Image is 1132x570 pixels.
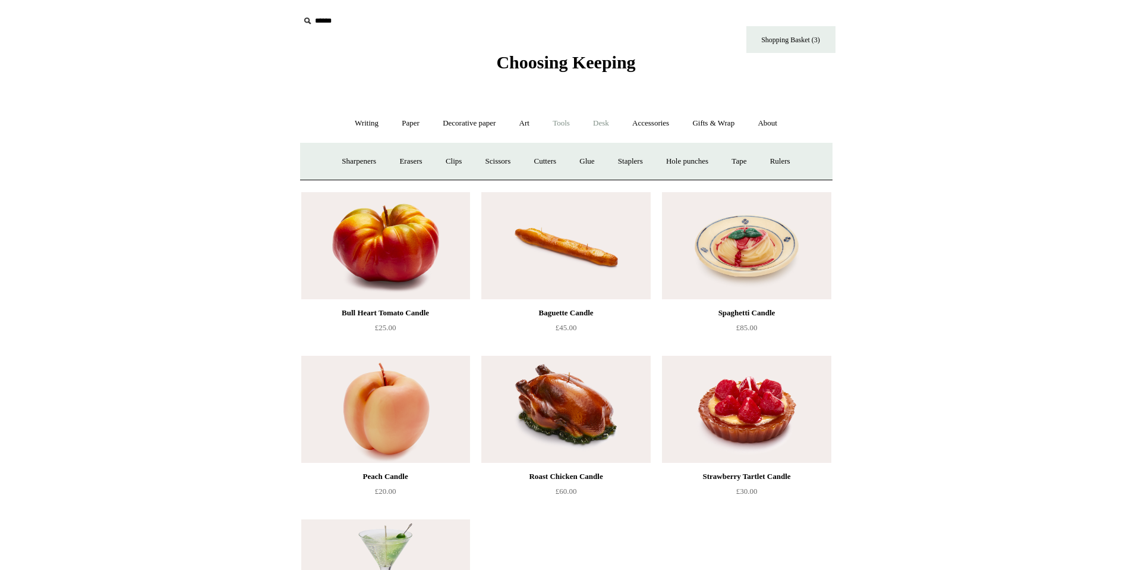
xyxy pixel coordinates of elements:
a: Strawberry Tartlet Candle £30.00 [662,469,831,518]
a: Spaghetti Candle Spaghetti Candle [662,192,831,299]
a: Gifts & Wrap [682,108,745,139]
div: Strawberry Tartlet Candle [665,469,828,484]
div: Spaghetti Candle [665,306,828,320]
a: Rulers [759,146,801,177]
a: Decorative paper [432,108,506,139]
a: Baguette Candle £45.00 [481,306,650,355]
a: Roast Chicken Candle £60.00 [481,469,650,518]
a: Choosing Keeping [496,62,635,70]
a: Sharpeners [331,146,387,177]
span: £85.00 [736,323,758,332]
a: Shopping Basket (3) [746,26,835,53]
span: £20.00 [375,487,396,496]
a: Roast Chicken Candle Roast Chicken Candle [481,356,650,463]
div: Bull Heart Tomato Candle [304,306,467,320]
span: £60.00 [556,487,577,496]
a: Accessories [622,108,680,139]
a: Bull Heart Tomato Candle £25.00 [301,306,470,355]
img: Roast Chicken Candle [481,356,650,463]
span: £25.00 [375,323,396,332]
a: Erasers [389,146,433,177]
a: Baguette Candle Baguette Candle [481,192,650,299]
a: Peach Candle Peach Candle [301,356,470,463]
a: Writing [344,108,389,139]
div: Peach Candle [304,469,467,484]
a: Strawberry Tartlet Candle Strawberry Tartlet Candle [662,356,831,463]
a: Tools [542,108,581,139]
a: Tape [721,146,757,177]
a: Art [509,108,540,139]
a: Paper [391,108,430,139]
img: Spaghetti Candle [662,192,831,299]
a: Cutters [523,146,567,177]
a: Glue [569,146,605,177]
a: Clips [435,146,472,177]
a: Hole punches [655,146,719,177]
a: Spaghetti Candle £85.00 [662,306,831,355]
a: Desk [582,108,620,139]
a: Scissors [475,146,522,177]
div: Roast Chicken Candle [484,469,647,484]
span: £45.00 [556,323,577,332]
img: Baguette Candle [481,192,650,299]
div: Baguette Candle [484,306,647,320]
img: Peach Candle [301,356,470,463]
a: Peach Candle £20.00 [301,469,470,518]
img: Bull Heart Tomato Candle [301,192,470,299]
span: £30.00 [736,487,758,496]
a: Bull Heart Tomato Candle Bull Heart Tomato Candle [301,192,470,299]
span: Choosing Keeping [496,52,635,72]
a: About [747,108,788,139]
a: Staplers [607,146,654,177]
img: Strawberry Tartlet Candle [662,356,831,463]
